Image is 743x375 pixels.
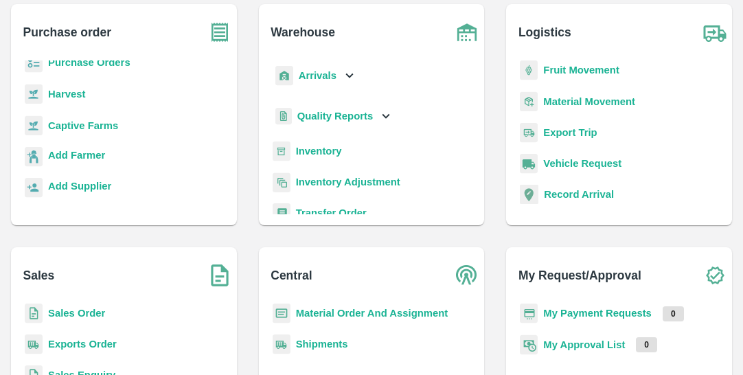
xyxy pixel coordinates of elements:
[25,147,43,167] img: farmer
[271,266,312,285] b: Central
[543,65,619,76] a: Fruit Movement
[520,60,538,80] img: fruit
[48,89,85,100] a: Harvest
[48,308,105,319] a: Sales Order
[296,308,448,319] a: Material Order And Assignment
[296,207,367,218] a: Transfer Order
[273,203,290,223] img: whTransfer
[25,304,43,323] img: sales
[543,127,597,138] a: Export Trip
[544,189,614,200] a: Record Arrival
[296,146,342,157] a: Inventory
[23,23,111,42] b: Purchase order
[698,258,732,293] img: check
[518,23,571,42] b: Logistics
[48,57,130,68] a: Purchase Orders
[25,53,43,73] img: reciept
[25,115,43,136] img: harvest
[275,108,292,125] img: qualityReport
[48,148,105,166] a: Add Farmer
[520,123,538,143] img: delivery
[48,181,111,192] b: Add Supplier
[273,334,290,354] img: shipments
[48,150,105,161] b: Add Farmer
[520,185,538,204] img: recordArrival
[450,258,484,293] img: central
[636,337,657,352] p: 0
[299,70,336,81] b: Arrivals
[23,266,55,285] b: Sales
[698,15,732,49] img: truck
[543,308,652,319] a: My Payment Requests
[543,158,621,169] a: Vehicle Request
[48,339,117,350] a: Exports Order
[25,84,43,104] img: harvest
[273,102,394,130] div: Quality Reports
[296,339,348,350] a: Shipments
[543,339,625,350] a: My Approval List
[48,120,118,131] a: Captive Farms
[543,96,635,107] a: Material Movement
[273,141,290,161] img: whInventory
[25,178,43,198] img: supplier
[520,91,538,112] img: material
[520,304,538,323] img: payment
[203,15,237,49] img: purchase
[520,334,538,355] img: approval
[296,177,400,187] a: Inventory Adjustment
[271,23,335,42] b: Warehouse
[273,60,358,91] div: Arrivals
[297,111,374,122] b: Quality Reports
[25,334,43,354] img: shipments
[450,15,484,49] img: warehouse
[273,172,290,192] img: inventory
[518,266,641,285] b: My Request/Approval
[275,66,293,86] img: whArrival
[520,154,538,174] img: vehicle
[273,304,290,323] img: centralMaterial
[48,179,111,197] a: Add Supplier
[663,306,684,321] p: 0
[203,258,237,293] img: soSales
